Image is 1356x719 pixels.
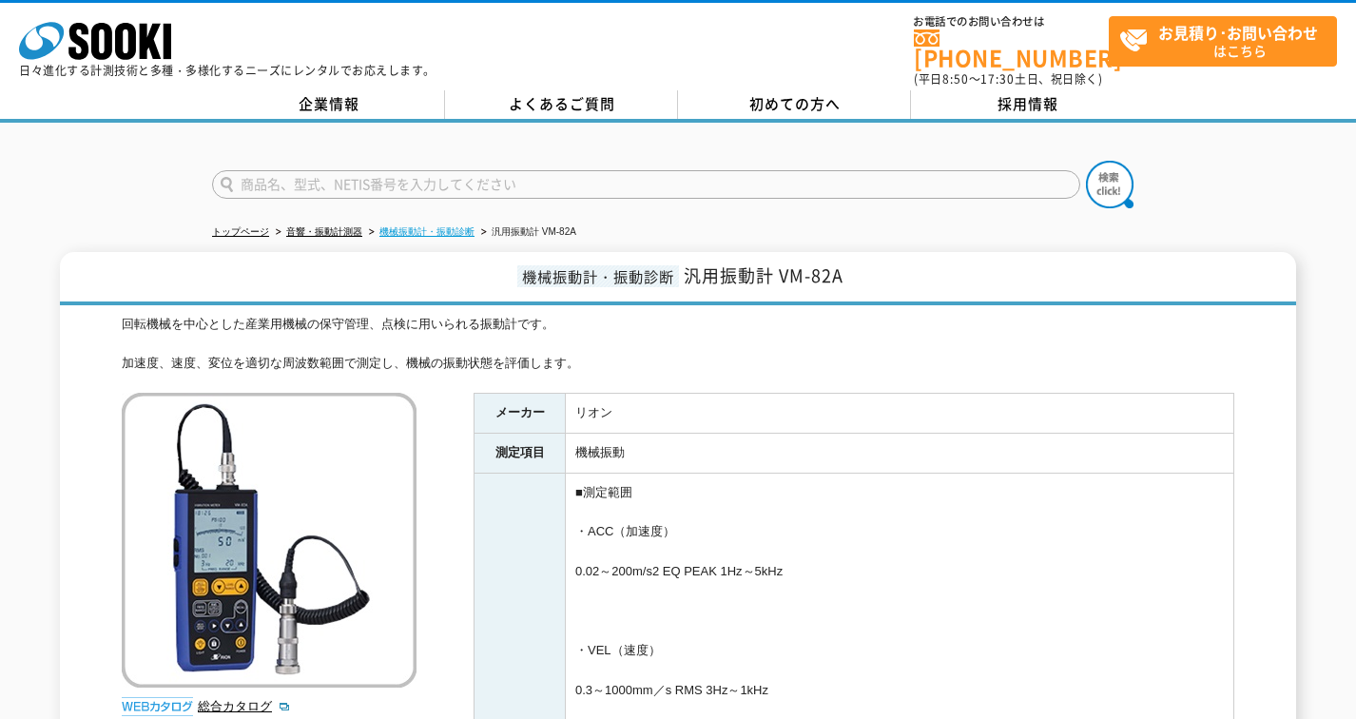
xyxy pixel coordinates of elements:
[122,315,1234,374] div: 回転機械を中心とした産業用機械の保守管理、点検に用いられる振動計です。 加速度、速度、変位を適切な周波数範囲で測定し、機械の振動状態を評価します。
[1109,16,1337,67] a: お見積り･お問い合わせはこちら
[684,262,843,288] span: 汎用振動計 VM-82A
[198,699,291,713] a: 総合カタログ
[477,223,576,243] li: 汎用振動計 VM-82A
[19,65,436,76] p: 日々進化する計測技術と多種・多様化するニーズにレンタルでお応えします。
[212,226,269,237] a: トップページ
[566,394,1234,434] td: リオン
[212,170,1080,199] input: 商品名、型式、NETIS番号を入力してください
[122,393,416,688] img: 汎用振動計 VM-82A
[445,90,678,119] a: よくあるご質問
[942,70,969,87] span: 8:50
[1158,21,1318,44] strong: お見積り･お問い合わせ
[914,29,1109,68] a: [PHONE_NUMBER]
[286,226,362,237] a: 音響・振動計測器
[911,90,1144,119] a: 採用情報
[914,16,1109,28] span: お電話でのお問い合わせは
[475,394,566,434] th: メーカー
[1119,17,1336,65] span: はこちら
[914,70,1102,87] span: (平日 ～ 土日、祝日除く)
[475,434,566,474] th: 測定項目
[566,434,1234,474] td: 機械振動
[749,93,841,114] span: 初めての方へ
[379,226,475,237] a: 機械振動計・振動診断
[212,90,445,119] a: 企業情報
[517,265,679,287] span: 機械振動計・振動診断
[122,697,193,716] img: webカタログ
[1086,161,1133,208] img: btn_search.png
[678,90,911,119] a: 初めての方へ
[980,70,1015,87] span: 17:30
